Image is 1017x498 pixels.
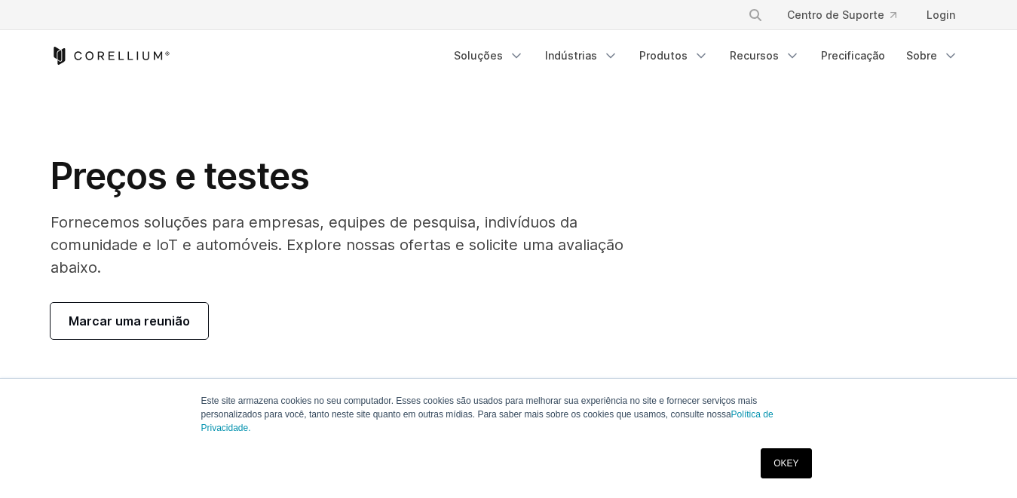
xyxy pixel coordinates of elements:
[787,8,884,23] font: Centro de Suporte
[761,448,811,478] a: OKEY
[730,48,779,63] font: Recursos
[454,48,503,63] font: Soluções
[445,42,967,69] div: Menu de navegação
[51,211,651,279] p: Fornecemos soluções para empresas, equipes de pesquisa, indivíduos da comunidade e IoT e automóve...
[639,48,688,63] font: Produtos
[812,42,894,69] a: Precificação
[906,48,937,63] font: Sobre
[51,154,651,199] h1: Preços e testes
[742,2,769,29] button: Procurar
[730,2,967,29] div: Menu de navegação
[201,409,773,433] a: Política de Privacidade.
[545,48,597,63] font: Indústrias
[914,2,967,29] a: Login
[201,394,816,435] p: Este site armazena cookies no seu computador. Esses cookies são usados para melhorar sua experiên...
[51,47,170,65] a: Corellium Início
[69,312,190,330] span: Marcar uma reunião
[51,303,208,339] a: Marcar uma reunião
